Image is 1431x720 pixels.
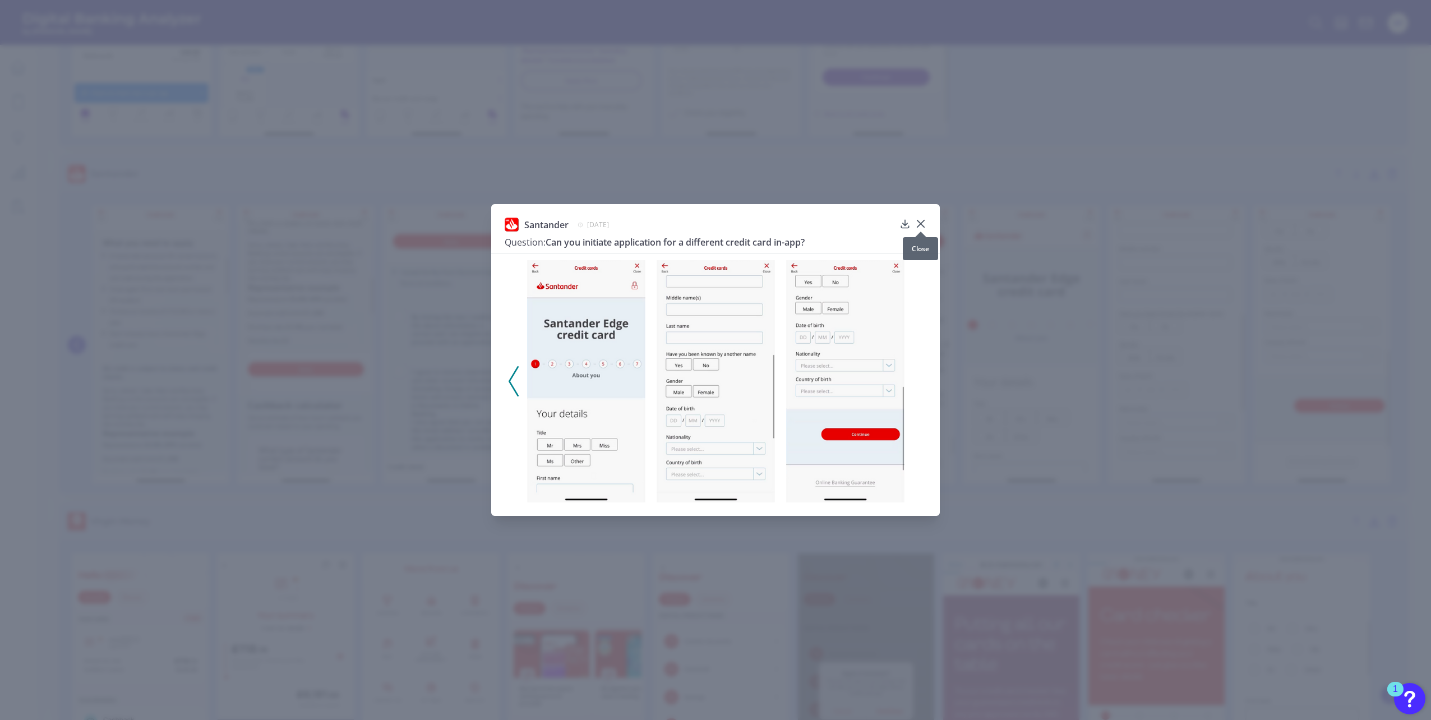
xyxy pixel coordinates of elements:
h3: Can you initiate application for a different credit card in-app? [505,236,895,248]
button: Open Resource Center, 1 new notification [1394,683,1425,714]
div: Close [903,237,938,260]
span: Question: [505,236,546,248]
span: [DATE] [587,220,609,229]
div: 1 [1393,689,1398,704]
span: Santander [524,219,569,231]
